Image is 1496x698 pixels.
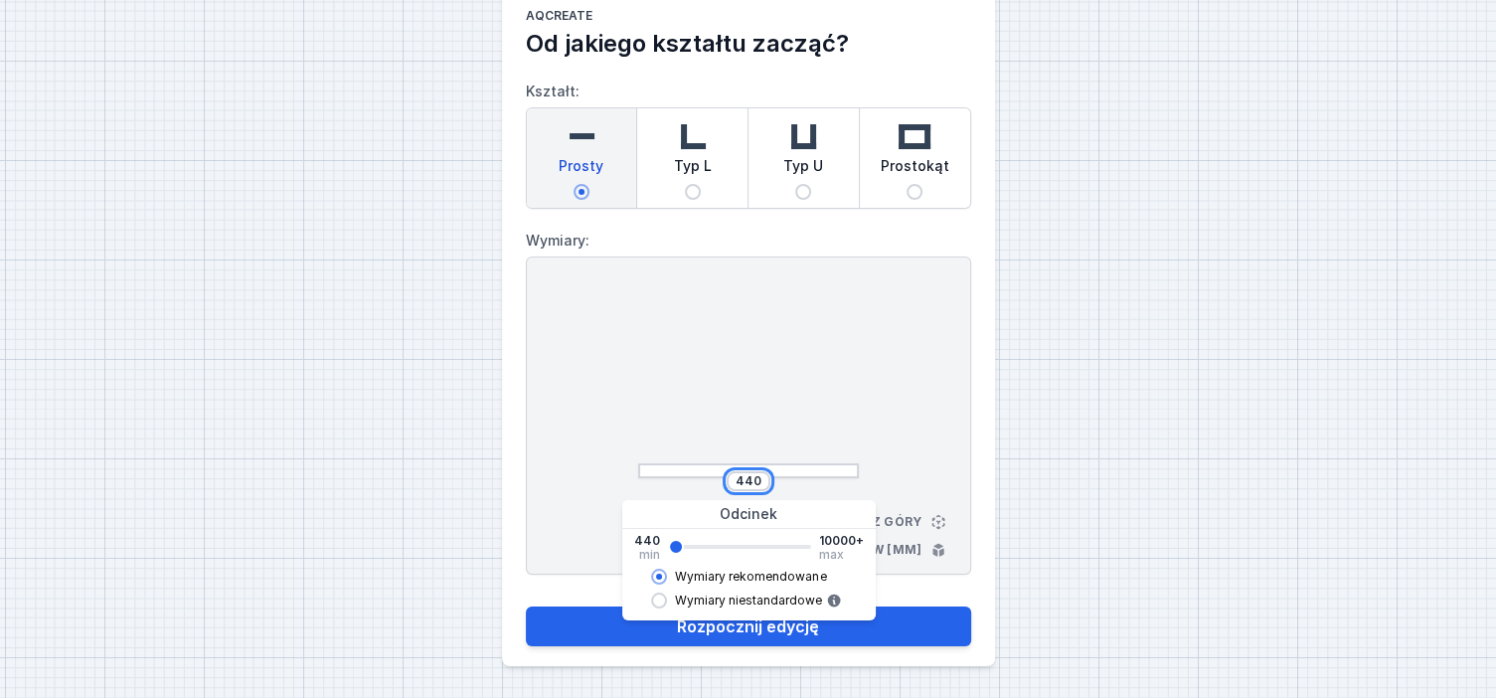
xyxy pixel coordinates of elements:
[526,225,971,257] label: Wymiary:
[733,473,764,489] input: Wymiar [mm]
[675,569,826,585] span: Wymiary rekomendowane
[675,593,822,609] span: Wymiary niestandardowe
[783,156,823,184] span: Typ U
[639,549,660,561] span: min
[574,184,589,200] input: Prosty
[562,116,601,156] img: straight.svg
[881,156,949,184] span: Prostokąt
[673,116,713,156] img: l-shaped.svg
[634,533,660,549] span: 440
[819,533,864,549] span: 10000+
[907,184,922,200] input: Prostokąt
[674,156,712,184] span: Typ L
[895,116,934,156] img: rectangle.svg
[526,607,971,646] button: Rozpocznij edycję
[622,500,876,529] div: Odcinek
[651,593,667,609] input: Wymiary niestandardowe
[819,549,844,561] span: max
[651,569,667,585] input: Wymiary rekomendowane
[795,184,811,200] input: Typ U
[526,28,971,60] h2: Od jakiego kształtu zacząć?
[783,116,823,156] img: u-shaped.svg
[559,156,603,184] span: Prosty
[526,76,971,209] label: Kształt:
[685,184,701,200] input: Typ L
[526,8,971,28] h1: AQcreate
